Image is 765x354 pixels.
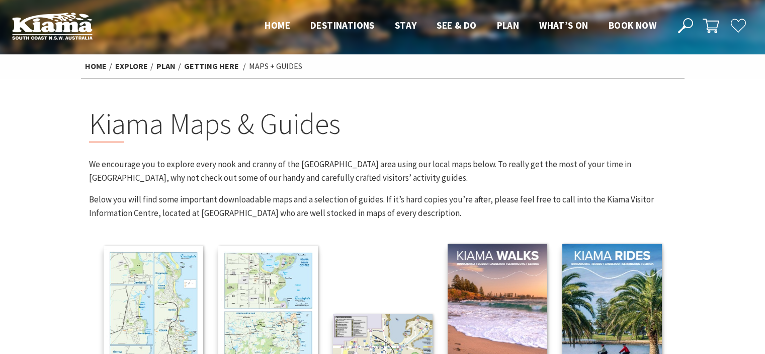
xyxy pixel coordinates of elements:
[156,61,176,72] a: Plan
[85,61,107,72] a: Home
[609,19,656,31] span: Book now
[115,61,148,72] a: Explore
[310,19,375,31] span: Destinations
[437,19,476,31] span: See & Do
[89,193,676,220] p: Below you will find some important downloadable maps and a selection of guides. If it’s hard copi...
[265,19,290,31] span: Home
[89,106,676,143] h2: Kiama Maps & Guides
[249,60,302,73] li: Maps + Guides
[184,61,239,72] a: Getting Here
[12,12,93,40] img: Kiama Logo
[497,19,520,31] span: Plan
[539,19,588,31] span: What’s On
[254,18,666,34] nav: Main Menu
[395,19,417,31] span: Stay
[89,158,676,185] p: We encourage you to explore every nook and cranny of the [GEOGRAPHIC_DATA] area using our local m...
